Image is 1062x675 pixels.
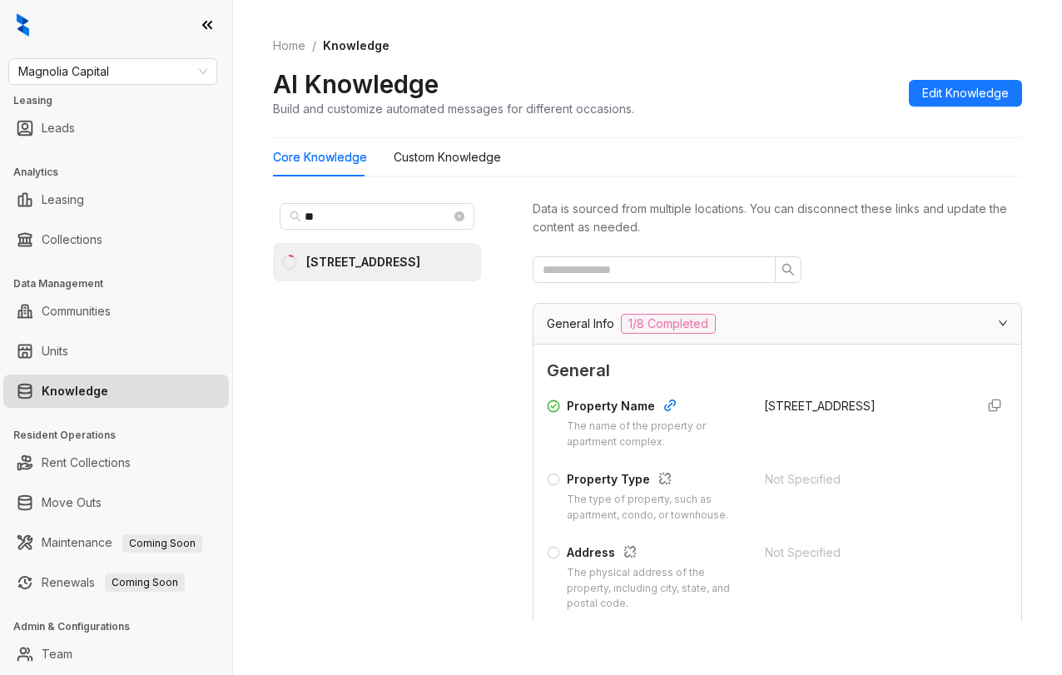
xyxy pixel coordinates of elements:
li: Leads [3,112,229,145]
a: Units [42,335,68,368]
li: Move Outs [3,486,229,519]
li: Maintenance [3,526,229,559]
a: Rent Collections [42,446,131,479]
div: The physical address of the property, including city, state, and postal code. [567,565,745,613]
a: RenewalsComing Soon [42,566,185,599]
li: / [312,37,316,55]
span: Coming Soon [105,573,185,592]
span: search [782,263,795,276]
span: close-circle [454,211,464,221]
div: Core Knowledge [273,148,367,166]
a: Home [270,37,309,55]
a: Leads [42,112,75,145]
span: search [290,211,301,222]
h3: Data Management [13,276,232,291]
li: Leasing [3,183,229,216]
li: Knowledge [3,375,229,408]
div: General Info1/8 Completed [533,304,1021,344]
div: Property Name [567,397,744,419]
div: The type of property, such as apartment, condo, or townhouse. [567,492,745,524]
a: Move Outs [42,486,102,519]
div: Not Specified [765,470,963,489]
a: Leasing [42,183,84,216]
div: Data is sourced from multiple locations. You can disconnect these links and update the content as... [533,200,1022,236]
li: Renewals [3,566,229,599]
img: logo [17,13,29,37]
span: Coming Soon [122,534,202,553]
div: Custom Knowledge [394,148,501,166]
div: [STREET_ADDRESS] [306,253,420,271]
span: Edit Knowledge [922,84,1009,102]
li: Collections [3,223,229,256]
span: General Info [547,315,614,333]
li: Team [3,638,229,671]
a: Team [42,638,72,671]
div: Not Specified [765,543,963,562]
h3: Analytics [13,165,232,180]
div: Property Type [567,470,745,492]
a: Communities [42,295,111,328]
div: Build and customize automated messages for different occasions. [273,100,634,117]
span: Magnolia Capital [18,59,207,84]
span: Knowledge [323,38,390,52]
span: [STREET_ADDRESS] [764,399,876,413]
li: Units [3,335,229,368]
a: Collections [42,223,102,256]
h3: Admin & Configurations [13,619,232,634]
span: General [547,358,1008,384]
a: Knowledge [42,375,108,408]
span: expanded [998,318,1008,328]
h3: Leasing [13,93,232,108]
span: 1/8 Completed [621,314,716,334]
h2: AI Knowledge [273,68,439,100]
li: Rent Collections [3,446,229,479]
div: Address [567,543,745,565]
button: Edit Knowledge [909,80,1022,107]
div: The name of the property or apartment complex. [567,419,744,450]
h3: Resident Operations [13,428,232,443]
li: Communities [3,295,229,328]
